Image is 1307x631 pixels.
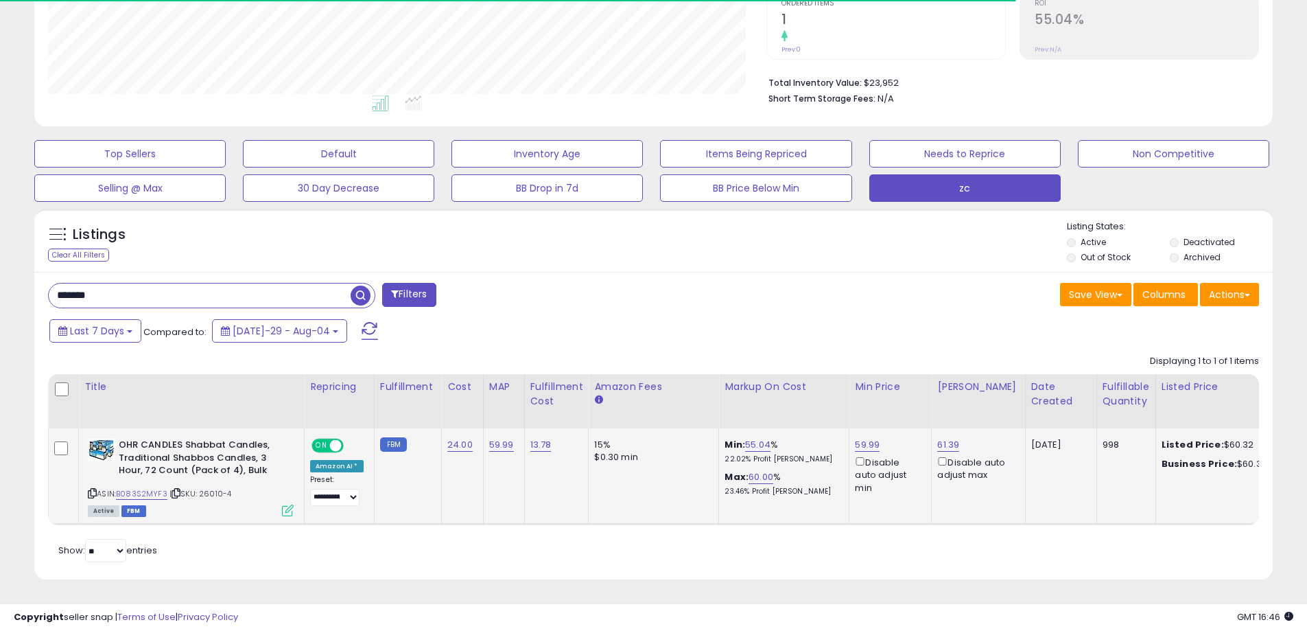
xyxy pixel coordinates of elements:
[745,438,770,452] a: 55.04
[73,225,126,244] h5: Listings
[1103,439,1145,451] div: 998
[937,380,1019,394] div: [PERSON_NAME]
[70,324,124,338] span: Last 7 Days
[781,12,1005,30] h2: 1
[243,174,434,202] button: 30 Day Decrease
[878,92,894,105] span: N/A
[1162,458,1275,470] div: $60.31
[725,471,838,496] div: %
[1162,457,1237,470] b: Business Price:
[310,380,368,394] div: Repricing
[382,283,436,307] button: Filters
[310,475,364,506] div: Preset:
[725,455,838,464] p: 22.02% Profit [PERSON_NAME]
[1133,283,1198,306] button: Columns
[768,77,862,89] b: Total Inventory Value:
[1142,288,1186,301] span: Columns
[1162,439,1275,451] div: $60.32
[1078,140,1269,168] button: Non Competitive
[121,505,146,517] span: FBM
[725,470,749,483] b: Max:
[119,439,285,481] b: OHR CANDLES Shabbat Candles, Traditional Shabbos Candles, 3 Hour, 72 Count (Pack of 4), Bulk
[34,140,226,168] button: Top Sellers
[49,319,141,343] button: Last 7 Days
[1060,283,1131,306] button: Save View
[749,470,773,484] a: 60.00
[869,140,1061,168] button: Needs to Reprice
[1184,251,1221,263] label: Archived
[489,438,514,452] a: 59.99
[380,437,407,452] small: FBM
[855,455,921,494] div: Disable auto adjust min
[1184,236,1235,248] label: Deactivated
[48,249,109,262] div: Clear All Filters
[212,319,347,343] button: [DATE]-29 - Aug-04
[233,324,330,338] span: [DATE]-29 - Aug-04
[660,140,851,168] button: Items Being Repriced
[1162,380,1280,394] div: Listed Price
[1237,610,1293,623] span: 2025-08-12 16:46 GMT
[14,610,64,623] strong: Copyright
[88,439,294,515] div: ASIN:
[1031,380,1091,409] div: Date Created
[451,140,643,168] button: Inventory Age
[869,174,1061,202] button: zc
[937,438,959,452] a: 61.39
[116,488,167,500] a: B083S2MYF3
[768,73,1249,90] li: $23,952
[342,440,364,452] span: OFF
[58,544,157,557] span: Show: entries
[1067,220,1273,233] p: Listing States:
[725,380,843,394] div: Markup on Cost
[530,380,583,409] div: Fulfillment Cost
[937,455,1014,481] div: Disable auto adjust max
[768,93,875,104] b: Short Term Storage Fees:
[169,488,231,499] span: | SKU: 26010-4
[725,439,838,464] div: %
[594,439,708,451] div: 15%
[594,380,713,394] div: Amazon Fees
[88,505,119,517] span: All listings currently available for purchase on Amazon
[451,174,643,202] button: BB Drop in 7d
[88,439,115,461] img: 51G+pvOHOaL._SL40_.jpg
[1200,283,1259,306] button: Actions
[1103,380,1150,409] div: Fulfillable Quantity
[1031,439,1086,451] div: [DATE]
[530,438,552,452] a: 13.78
[178,610,238,623] a: Privacy Policy
[1162,438,1224,451] b: Listed Price:
[447,438,473,452] a: 24.00
[594,451,708,463] div: $0.30 min
[1081,251,1131,263] label: Out of Stock
[660,174,851,202] button: BB Price Below Min
[1081,236,1106,248] label: Active
[310,460,364,472] div: Amazon AI *
[1035,45,1061,54] small: Prev: N/A
[719,374,849,428] th: The percentage added to the cost of goods (COGS) that forms the calculator for Min & Max prices.
[594,394,602,406] small: Amazon Fees.
[14,611,238,624] div: seller snap | |
[855,438,880,452] a: 59.99
[117,610,176,623] a: Terms of Use
[313,440,330,452] span: ON
[1150,355,1259,368] div: Displaying 1 to 1 of 1 items
[489,380,519,394] div: MAP
[725,438,745,451] b: Min:
[243,140,434,168] button: Default
[781,45,801,54] small: Prev: 0
[1035,12,1258,30] h2: 55.04%
[380,380,436,394] div: Fulfillment
[143,325,207,339] span: Compared to:
[725,487,838,496] p: 23.46% Profit [PERSON_NAME]
[84,380,298,394] div: Title
[34,174,226,202] button: Selling @ Max
[855,380,926,394] div: Min Price
[447,380,478,394] div: Cost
